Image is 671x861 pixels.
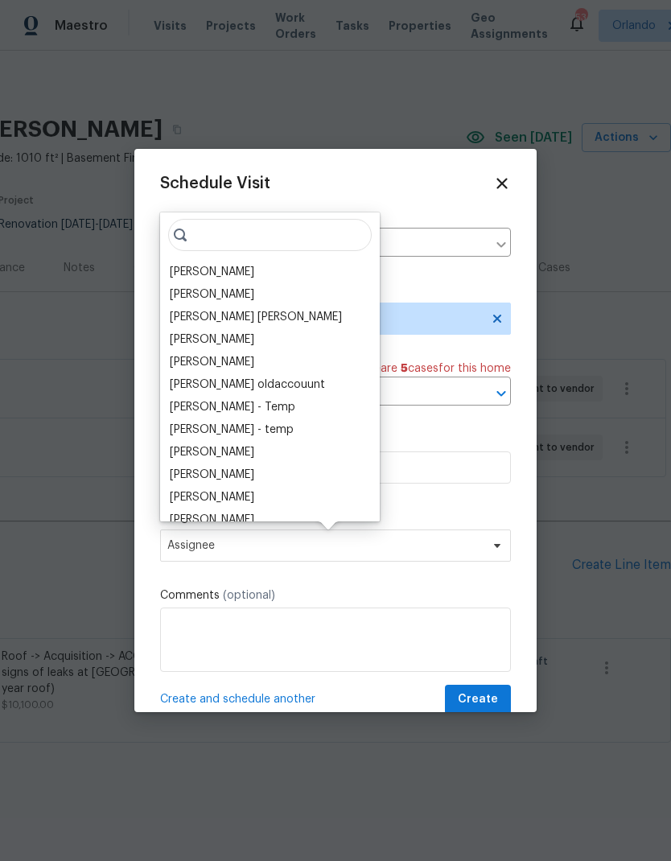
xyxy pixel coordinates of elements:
label: Home [160,212,511,228]
span: Create and schedule another [160,691,315,707]
div: [PERSON_NAME] [170,264,254,280]
div: [PERSON_NAME] [170,286,254,303]
div: [PERSON_NAME] [170,467,254,483]
div: [PERSON_NAME] [170,332,254,348]
div: [PERSON_NAME] [170,354,254,370]
button: Open [490,382,513,405]
span: There are case s for this home [350,360,511,377]
div: [PERSON_NAME] [170,489,254,505]
div: [PERSON_NAME] - Temp [170,399,295,415]
span: 5 [401,363,408,374]
span: Create [458,690,498,710]
span: Assignee [167,539,483,552]
span: (optional) [223,590,275,601]
label: Comments [160,587,511,604]
div: [PERSON_NAME] [170,512,254,528]
span: Close [493,175,511,192]
div: [PERSON_NAME] - temp [170,422,294,438]
button: Create [445,685,511,715]
div: [PERSON_NAME] [170,444,254,460]
div: [PERSON_NAME] [PERSON_NAME] [170,309,342,325]
span: Schedule Visit [160,175,270,192]
div: [PERSON_NAME] oldaccouunt [170,377,325,393]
